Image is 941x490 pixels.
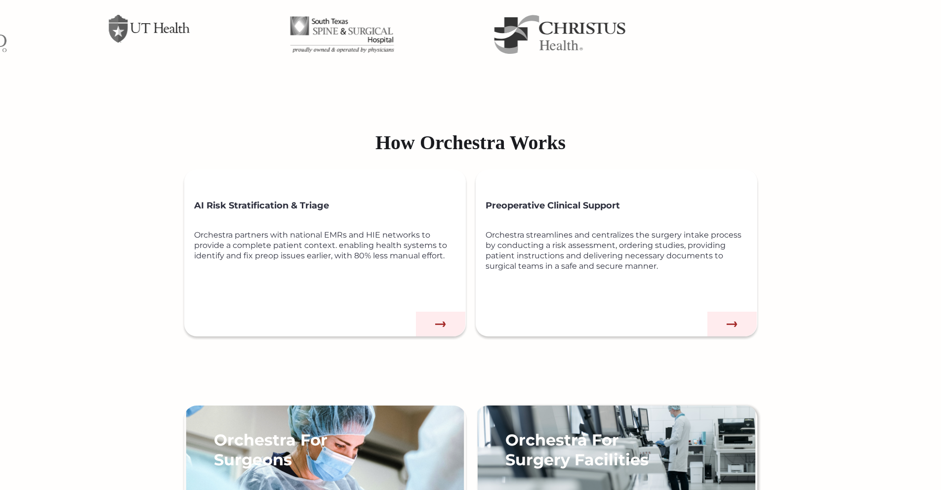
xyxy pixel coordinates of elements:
h3: AI Risk Stratification & Triage [194,194,466,217]
a: Preoperative Clinical SupportOrchestra streamlines and centralizes the surgery intake process by ... [476,169,757,336]
div: Orchestra partners with national EMRs and HIE networks to provide a complete patient context. ena... [194,230,466,304]
h3: Orchestra For Surgery Facilities [505,430,661,470]
a: AI Risk Stratification & TriageOrchestra partners with national EMRs and HIE networks to provide ... [184,169,466,336]
h3: Orchestra For Surgeons [214,430,369,470]
div: Orchestra streamlines and centralizes the surgery intake process by conducting a risk assessment,... [486,230,757,304]
h3: Preoperative Clinical Support [486,194,757,217]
